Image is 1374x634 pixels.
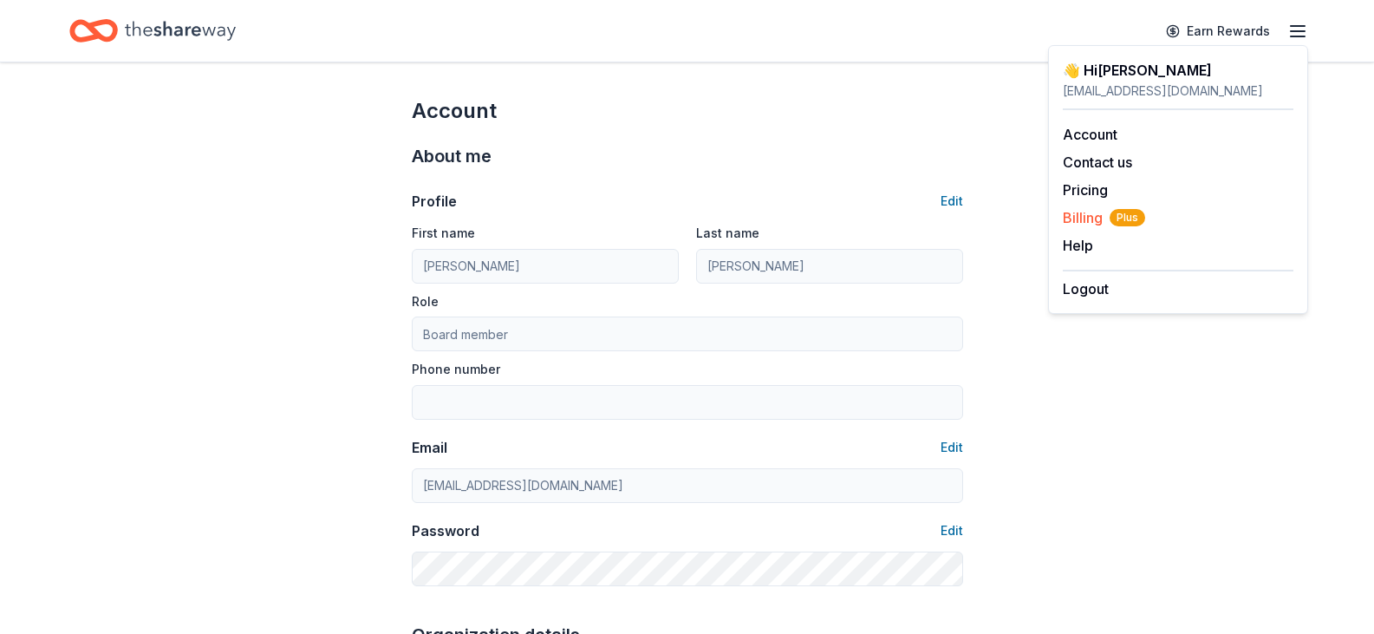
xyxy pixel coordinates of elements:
label: First name [412,225,475,242]
div: Profile [412,191,457,212]
button: Edit [941,191,963,212]
a: Earn Rewards [1156,16,1280,47]
button: Help [1063,235,1093,256]
a: Pricing [1063,181,1108,199]
div: 👋 Hi [PERSON_NAME] [1063,60,1293,81]
div: Password [412,520,479,541]
div: About me [412,142,963,170]
a: Home [69,10,236,51]
button: Contact us [1063,152,1132,173]
span: Plus [1110,209,1145,226]
label: Role [412,293,439,310]
label: Last name [696,225,759,242]
span: Billing [1063,207,1145,228]
div: [EMAIL_ADDRESS][DOMAIN_NAME] [1063,81,1293,101]
a: Account [1063,126,1117,143]
label: Phone number [412,361,500,378]
div: Account [412,97,963,125]
div: Email [412,437,447,458]
button: Logout [1063,278,1109,299]
button: BillingPlus [1063,207,1145,228]
button: Edit [941,520,963,541]
button: Edit [941,437,963,458]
